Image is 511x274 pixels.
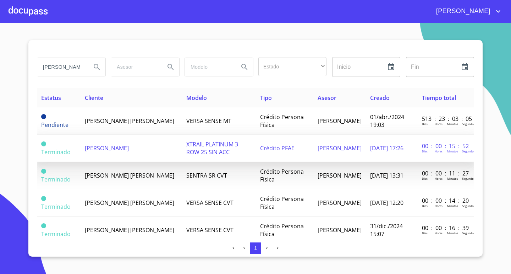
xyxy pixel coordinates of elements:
[435,122,443,126] p: Horas
[462,177,475,180] p: Segundos
[250,242,261,254] button: 1
[422,142,470,150] p: 00 : 00 : 15 : 52
[370,94,390,102] span: Creado
[447,204,458,208] p: Minutos
[370,172,403,179] span: [DATE] 13:31
[422,177,428,180] p: Dias
[260,222,304,238] span: Crédito Persona Física
[422,224,470,232] p: 00 : 00 : 16 : 39
[41,196,46,201] span: Terminado
[111,57,159,77] input: search
[447,122,458,126] p: Minutos
[41,230,71,238] span: Terminado
[185,57,233,77] input: search
[41,223,46,228] span: Terminado
[422,204,428,208] p: Dias
[431,6,494,17] span: [PERSON_NAME]
[435,231,443,235] p: Horas
[260,94,272,102] span: Tipo
[254,245,257,251] span: 1
[431,6,502,17] button: account of current user
[422,231,428,235] p: Dias
[422,149,428,153] p: Dias
[422,169,470,177] p: 00 : 00 : 11 : 27
[260,168,304,183] span: Crédito Persona Física
[41,141,46,146] span: Terminado
[260,144,295,152] span: Crédito PFAE
[370,199,403,207] span: [DATE] 12:20
[85,172,174,179] span: [PERSON_NAME] [PERSON_NAME]
[41,203,71,211] span: Terminado
[85,226,174,234] span: [PERSON_NAME] [PERSON_NAME]
[422,94,456,102] span: Tiempo total
[462,122,475,126] p: Segundos
[318,94,336,102] span: Asesor
[85,144,129,152] span: [PERSON_NAME]
[186,117,231,125] span: VERSA SENSE MT
[186,172,227,179] span: SENTRA SR CVT
[462,204,475,208] p: Segundos
[447,231,458,235] p: Minutos
[41,175,71,183] span: Terminado
[447,177,458,180] p: Minutos
[41,121,68,129] span: Pendiente
[318,117,362,125] span: [PERSON_NAME]
[318,226,362,234] span: [PERSON_NAME]
[318,199,362,207] span: [PERSON_NAME]
[88,58,105,76] button: Search
[435,149,443,153] p: Horas
[186,94,207,102] span: Modelo
[37,57,86,77] input: search
[370,113,404,129] span: 01/abr./2024 19:03
[162,58,179,76] button: Search
[85,94,103,102] span: Cliente
[186,140,238,156] span: XTRAIL PLATINUM 3 ROW 25 SIN ACC
[318,144,362,152] span: [PERSON_NAME]
[370,144,403,152] span: [DATE] 17:26
[186,226,233,234] span: VERSA SENSE CVT
[462,231,475,235] p: Segundos
[447,149,458,153] p: Minutos
[422,197,470,205] p: 00 : 00 : 14 : 20
[41,114,46,119] span: Pendiente
[260,195,304,211] span: Crédito Persona Física
[435,177,443,180] p: Horas
[236,58,253,76] button: Search
[258,57,326,76] div: ​
[85,117,174,125] span: [PERSON_NAME] [PERSON_NAME]
[85,199,174,207] span: [PERSON_NAME] [PERSON_NAME]
[41,94,61,102] span: Estatus
[186,199,233,207] span: VERSA SENSE CVT
[41,169,46,174] span: Terminado
[422,122,428,126] p: Dias
[435,204,443,208] p: Horas
[318,172,362,179] span: [PERSON_NAME]
[370,222,403,238] span: 31/dic./2024 15:07
[422,115,470,123] p: 513 : 23 : 03 : 05
[462,149,475,153] p: Segundos
[41,148,71,156] span: Terminado
[260,113,304,129] span: Crédito Persona Física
